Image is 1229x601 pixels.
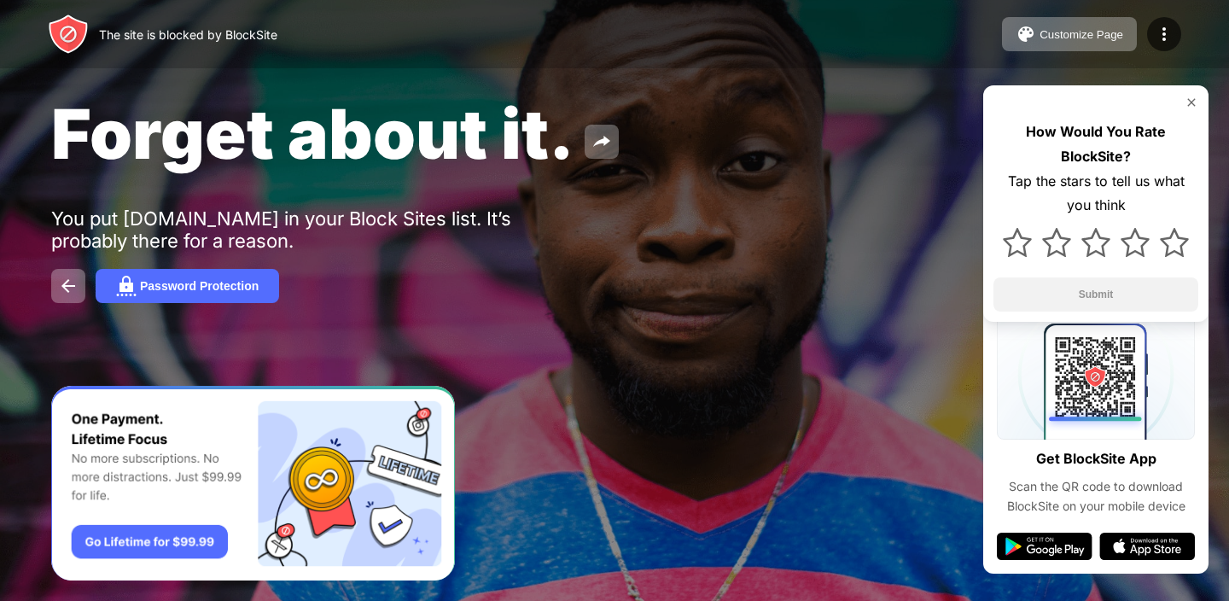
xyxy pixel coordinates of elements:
img: star.svg [1003,228,1032,257]
button: Submit [993,277,1198,312]
div: Password Protection [140,279,259,293]
img: menu-icon.svg [1154,24,1174,44]
div: How Would You Rate BlockSite? [993,120,1198,169]
img: star.svg [1081,228,1110,257]
div: Tap the stars to tell us what you think [993,169,1198,219]
div: Get BlockSite App [1036,446,1156,471]
iframe: Banner [51,386,455,581]
img: pallet.svg [1016,24,1036,44]
div: Scan the QR code to download BlockSite on your mobile device [997,477,1195,516]
img: google-play.svg [997,533,1092,560]
img: password.svg [116,276,137,296]
img: header-logo.svg [48,14,89,55]
img: app-store.svg [1099,533,1195,560]
button: Customize Page [1002,17,1137,51]
img: share.svg [591,131,612,152]
img: star.svg [1042,228,1071,257]
button: Password Protection [96,269,279,303]
div: The site is blocked by BlockSite [99,27,277,42]
img: star.svg [1121,228,1150,257]
img: rate-us-close.svg [1185,96,1198,109]
img: star.svg [1160,228,1189,257]
div: Customize Page [1040,28,1123,41]
img: back.svg [58,276,79,296]
span: Forget about it. [51,92,574,175]
div: You put [DOMAIN_NAME] in your Block Sites list. It’s probably there for a reason. [51,207,579,252]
